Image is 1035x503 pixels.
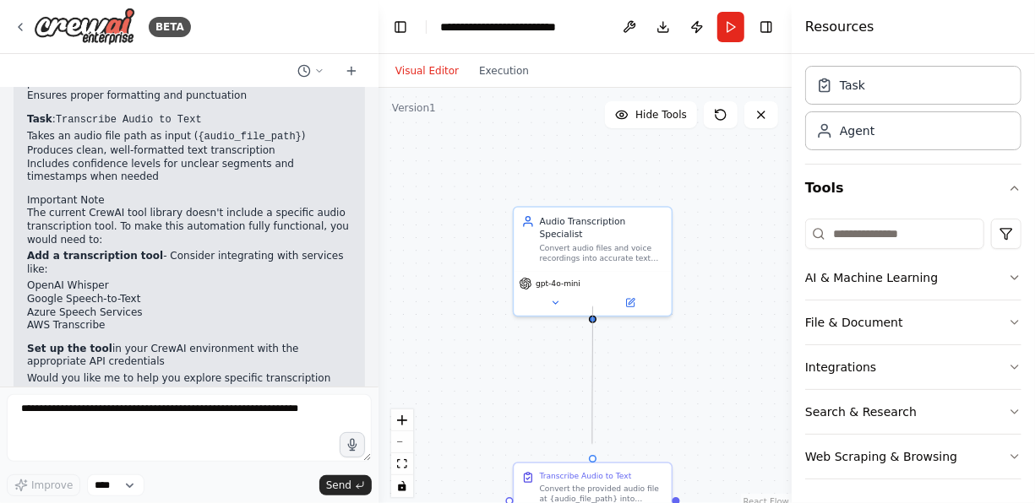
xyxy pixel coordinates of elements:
code: {audio_file_path} [198,131,301,143]
li: Includes confidence levels for unclear segments and timestamps when needed [27,158,351,184]
button: toggle interactivity [391,475,413,497]
p: The current CrewAI tool library doesn't include a specific audio transcription tool. To make this... [27,207,351,246]
li: Produces clean, well-formatted text transcription [27,144,351,158]
p: - Consider integrating with services like: [27,250,351,276]
div: Audio Transcription Specialist [540,215,664,241]
button: Web Scraping & Browsing [805,435,1021,479]
button: AI & Machine Learning [805,256,1021,300]
button: Hide right sidebar [754,15,778,39]
nav: breadcrumb [440,19,581,35]
span: gpt-4o-mini [536,279,580,289]
h4: Resources [805,17,874,37]
button: zoom out [391,431,413,453]
span: Improve [31,479,73,492]
li: AWS Transcribe [27,319,351,333]
button: Tools [805,165,1021,212]
div: React Flow controls [391,409,413,497]
button: Open in side panel [594,295,667,311]
span: Hide Tools [635,108,687,122]
li: Ensures proper formatting and punctuation [27,89,351,103]
button: Execution [469,61,539,81]
div: Transcribe Audio to Text [540,471,632,481]
button: zoom in [391,409,413,431]
div: Tools [805,212,1021,493]
button: Switch to previous chat [291,61,331,81]
p: Would you like me to help you explore specific transcription service integrations, or do you have... [27,372,351,412]
button: Search & Research [805,390,1021,434]
button: File & Document [805,300,1021,344]
li: Google Speech-to-Text [27,293,351,306]
button: Send [319,475,372,495]
li: OpenAI Whisper [27,279,351,293]
div: Audio Transcription SpecialistConvert audio files and voice recordings into accurate text transcr... [513,206,673,316]
div: Version 1 [392,101,436,115]
span: Send [326,479,351,492]
button: Hide Tools [605,101,697,128]
button: Start a new chat [338,61,365,81]
strong: Set up the tool [27,343,112,354]
button: Integrations [805,345,1021,389]
li: Azure Speech Services [27,306,351,320]
code: Transcribe Audio to Text [56,114,202,126]
button: Visual Editor [385,61,469,81]
strong: Add a transcription tool [27,250,163,262]
button: Click to speak your automation idea [340,432,365,457]
p: in your CrewAI environment with the appropriate API credentials [27,343,351,369]
h2: Important Note [27,194,351,208]
img: Logo [34,8,135,46]
button: fit view [391,453,413,475]
div: Task [840,77,865,94]
div: Convert audio files and voice recordings into accurate text transcriptions, ensuring proper forma... [540,243,664,263]
button: Hide left sidebar [389,15,412,39]
button: Improve [7,474,80,496]
div: BETA [149,17,191,37]
strong: Task [27,113,52,125]
div: Crew [805,59,1021,164]
div: Agent [840,122,874,139]
li: Takes an audio file path as input ( ) [27,130,351,144]
p: : [27,113,351,127]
